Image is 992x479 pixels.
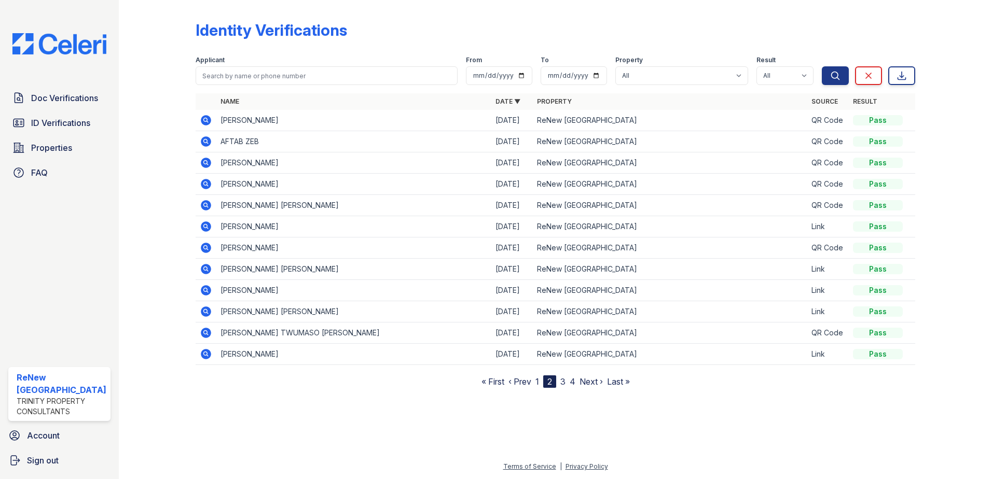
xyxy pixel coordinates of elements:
span: FAQ [31,166,48,179]
td: [DATE] [491,110,533,131]
td: ReNew [GEOGRAPHIC_DATA] [533,195,808,216]
div: ReNew [GEOGRAPHIC_DATA] [17,371,106,396]
td: ReNew [GEOGRAPHIC_DATA] [533,280,808,301]
td: [DATE] [491,280,533,301]
img: CE_Logo_Blue-a8612792a0a2168367f1c8372b55b34899dd931a85d93a1a3d3e32e68fde9ad4.png [4,33,115,54]
a: Source [811,97,838,105]
td: QR Code [807,322,849,344]
td: ReNew [GEOGRAPHIC_DATA] [533,259,808,280]
td: [DATE] [491,152,533,174]
div: Trinity Property Consultants [17,396,106,417]
td: ReNew [GEOGRAPHIC_DATA] [533,322,808,344]
a: 3 [560,376,566,387]
td: AFTAB ZEB [216,131,491,152]
label: Result [756,56,776,64]
div: 2 [543,375,556,388]
div: Pass [853,328,903,338]
td: [DATE] [491,322,533,344]
a: Next › [580,376,603,387]
a: Result [853,97,877,105]
a: FAQ [8,162,111,183]
td: [PERSON_NAME] [216,237,491,259]
a: Terms of Service [503,462,556,470]
td: [DATE] [491,216,533,237]
td: ReNew [GEOGRAPHIC_DATA] [533,174,808,195]
td: QR Code [807,131,849,152]
span: ID Verifications [31,117,90,129]
div: Pass [853,349,903,359]
div: Pass [853,136,903,147]
a: Name [221,97,239,105]
a: Date ▼ [495,97,520,105]
td: ReNew [GEOGRAPHIC_DATA] [533,237,808,259]
td: [PERSON_NAME] [216,110,491,131]
div: Pass [853,285,903,295]
td: QR Code [807,237,849,259]
td: [PERSON_NAME] [216,344,491,365]
div: Pass [853,306,903,317]
div: Pass [853,200,903,210]
td: [DATE] [491,174,533,195]
a: Doc Verifications [8,88,111,108]
td: [PERSON_NAME] [216,280,491,301]
td: [PERSON_NAME] [216,174,491,195]
a: Sign out [4,450,115,471]
td: QR Code [807,152,849,174]
span: Properties [31,142,72,154]
td: [DATE] [491,131,533,152]
a: Account [4,425,115,446]
td: [PERSON_NAME] [PERSON_NAME] [216,301,491,322]
td: [PERSON_NAME] [PERSON_NAME] [216,259,491,280]
a: Privacy Policy [566,462,608,470]
a: 1 [535,376,539,387]
a: 4 [570,376,575,387]
a: ID Verifications [8,112,111,133]
td: QR Code [807,174,849,195]
a: Last » [607,376,630,387]
div: Pass [853,221,903,232]
td: [PERSON_NAME] [216,152,491,174]
td: Link [807,344,849,365]
div: Pass [853,179,903,189]
td: ReNew [GEOGRAPHIC_DATA] [533,131,808,152]
td: QR Code [807,195,849,216]
td: ReNew [GEOGRAPHIC_DATA] [533,301,808,322]
td: [PERSON_NAME] TWUMASO [PERSON_NAME] [216,322,491,344]
div: | [560,462,562,470]
td: ReNew [GEOGRAPHIC_DATA] [533,110,808,131]
td: [DATE] [491,237,533,259]
div: Pass [853,243,903,253]
a: ‹ Prev [508,376,531,387]
div: Pass [853,264,903,274]
td: [PERSON_NAME] [PERSON_NAME] [216,195,491,216]
label: To [541,56,549,64]
label: Property [615,56,643,64]
div: Pass [853,115,903,125]
td: ReNew [GEOGRAPHIC_DATA] [533,152,808,174]
span: Account [27,429,60,442]
div: Identity Verifications [196,21,347,39]
td: Link [807,259,849,280]
td: QR Code [807,110,849,131]
td: Link [807,280,849,301]
td: [DATE] [491,195,533,216]
a: « First [481,376,504,387]
td: [DATE] [491,259,533,280]
label: Applicant [196,56,225,64]
td: [DATE] [491,344,533,365]
td: [DATE] [491,301,533,322]
a: Properties [8,137,111,158]
td: Link [807,301,849,322]
span: Doc Verifications [31,92,98,104]
a: Property [537,97,572,105]
td: ReNew [GEOGRAPHIC_DATA] [533,216,808,237]
span: Sign out [27,454,59,467]
div: Pass [853,158,903,168]
label: From [466,56,482,64]
td: ReNew [GEOGRAPHIC_DATA] [533,344,808,365]
td: [PERSON_NAME] [216,216,491,237]
input: Search by name or phone number [196,66,458,85]
td: Link [807,216,849,237]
